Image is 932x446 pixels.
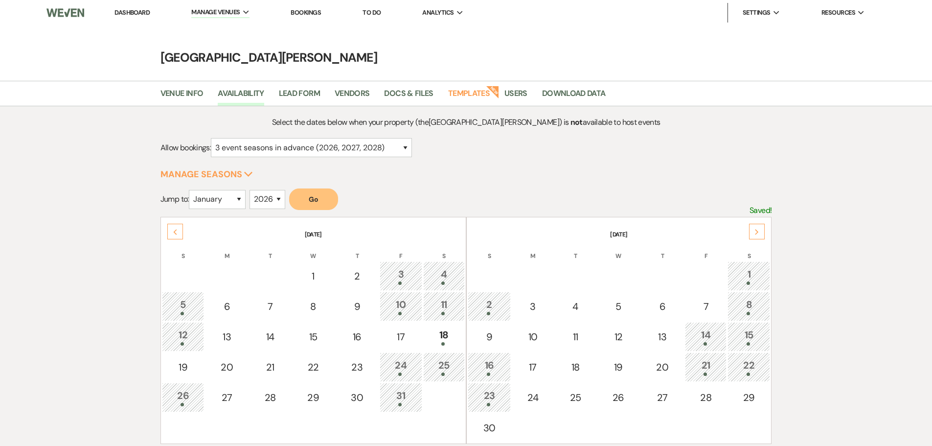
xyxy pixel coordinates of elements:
th: T [554,240,596,260]
div: 30 [341,390,373,405]
div: 28 [690,390,721,405]
div: 30 [473,421,506,435]
div: 16 [341,329,373,344]
div: 28 [255,390,286,405]
th: S [468,240,511,260]
div: 29 [733,390,765,405]
span: Resources [821,8,855,18]
span: Analytics [422,8,454,18]
a: Dashboard [114,8,150,17]
div: 26 [602,390,634,405]
div: 5 [602,299,634,314]
div: 13 [210,329,243,344]
a: Templates [448,87,490,106]
div: 7 [690,299,721,314]
a: Lead Form [279,87,320,106]
th: S [727,240,770,260]
p: Select the dates below when your property (the [GEOGRAPHIC_DATA][PERSON_NAME] ) is available to h... [237,116,695,129]
th: S [423,240,465,260]
strong: New [486,85,500,98]
div: 8 [733,297,765,315]
div: 1 [297,269,329,283]
div: 8 [297,299,329,314]
div: 10 [385,297,417,315]
div: 11 [429,297,459,315]
div: 24 [517,390,548,405]
div: 6 [210,299,243,314]
div: 22 [297,360,329,375]
div: 29 [297,390,329,405]
button: Manage Seasons [160,170,253,179]
div: 18 [429,328,459,346]
div: 17 [385,329,417,344]
div: 26 [167,388,199,406]
th: M [205,240,249,260]
div: 6 [646,299,679,314]
div: 14 [690,328,721,346]
span: Allow bookings: [160,142,211,153]
div: 18 [560,360,591,375]
th: W [292,240,335,260]
a: Users [504,87,527,106]
div: 23 [473,388,506,406]
th: M [512,240,553,260]
div: 24 [385,358,417,376]
div: 1 [733,267,765,285]
div: 2 [473,297,506,315]
div: 9 [473,329,506,344]
div: 25 [429,358,459,376]
div: 11 [560,329,591,344]
th: W [597,240,639,260]
div: 21 [255,360,286,375]
div: 20 [210,360,243,375]
div: 19 [167,360,199,375]
span: Jump to: [160,194,189,204]
div: 25 [560,390,591,405]
th: T [250,240,291,260]
button: Go [289,188,338,210]
a: Download Data [542,87,606,106]
div: 12 [602,329,634,344]
span: Manage Venues [191,7,240,17]
th: F [380,240,422,260]
div: 20 [646,360,679,375]
img: Weven Logo [46,2,84,23]
div: 13 [646,329,679,344]
a: Docs & Files [384,87,433,106]
div: 14 [255,329,286,344]
p: Saved! [750,204,772,217]
div: 23 [341,360,373,375]
span: Settings [743,8,771,18]
div: 22 [733,358,765,376]
div: 5 [167,297,199,315]
div: 4 [560,299,591,314]
a: To Do [363,8,381,17]
div: 2 [341,269,373,283]
a: Availability [218,87,264,106]
th: [DATE] [162,218,465,239]
a: Vendors [335,87,370,106]
div: 3 [517,299,548,314]
div: 15 [297,329,329,344]
th: T [335,240,379,260]
div: 3 [385,267,417,285]
div: 7 [255,299,286,314]
th: [DATE] [468,218,771,239]
h4: [GEOGRAPHIC_DATA][PERSON_NAME] [114,49,818,66]
div: 4 [429,267,459,285]
th: F [685,240,727,260]
a: Venue Info [160,87,204,106]
div: 16 [473,358,506,376]
strong: not [570,117,583,127]
th: T [640,240,684,260]
div: 12 [167,328,199,346]
div: 9 [341,299,373,314]
a: Bookings [291,8,321,17]
div: 27 [210,390,243,405]
div: 15 [733,328,765,346]
div: 31 [385,388,417,406]
div: 27 [646,390,679,405]
th: S [162,240,205,260]
div: 10 [517,329,548,344]
div: 21 [690,358,721,376]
